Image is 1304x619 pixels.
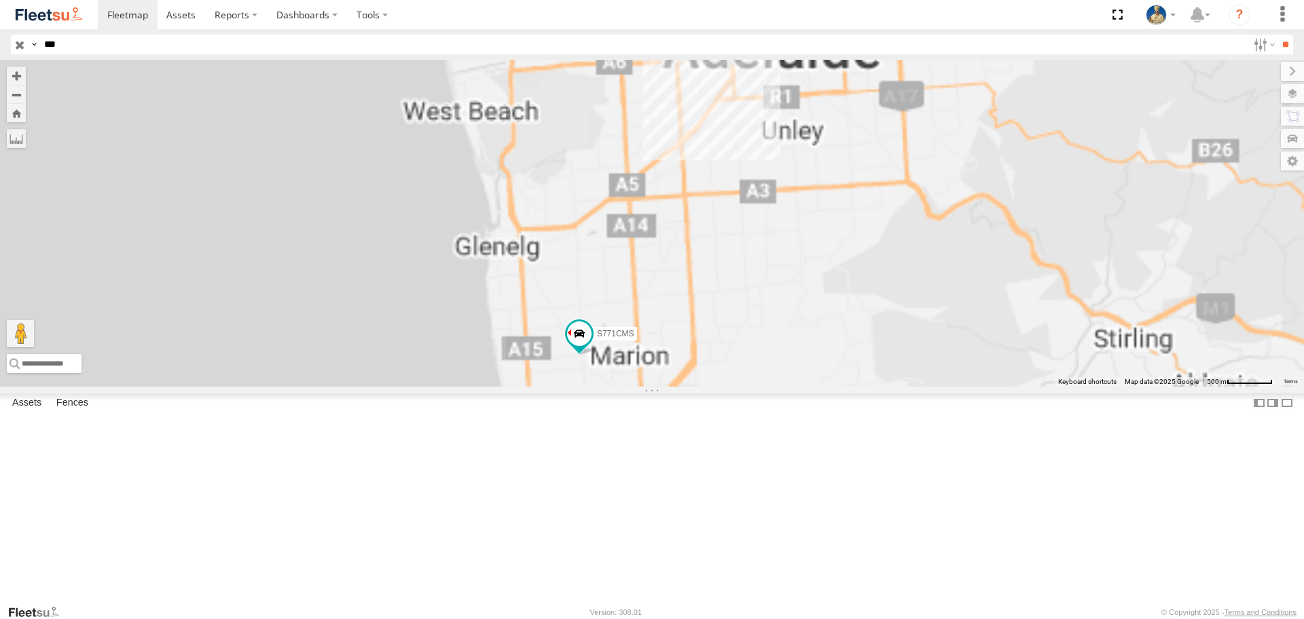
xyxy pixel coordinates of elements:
label: Dock Summary Table to the Right [1266,393,1280,413]
i: ? [1229,4,1250,26]
label: Dock Summary Table to the Left [1252,393,1266,413]
div: Version: 308.01 [590,608,642,616]
label: Map Settings [1281,152,1304,171]
label: Assets [5,394,48,413]
button: Zoom Home [7,104,26,122]
button: Zoom in [7,67,26,85]
label: Measure [7,129,26,148]
label: Hide Summary Table [1280,393,1294,413]
div: Matt Draper [1141,5,1180,25]
a: Visit our Website [7,605,70,619]
img: fleetsu-logo-horizontal.svg [14,5,84,24]
a: Terms and Conditions [1225,608,1297,616]
div: © Copyright 2025 - [1161,608,1297,616]
label: Fences [50,394,95,413]
button: Zoom out [7,85,26,104]
span: Map data ©2025 Google [1125,378,1199,385]
span: S771CMS [597,329,634,338]
button: Map scale: 500 m per 64 pixels [1203,377,1277,387]
label: Search Filter Options [1248,35,1278,54]
button: Keyboard shortcuts [1058,377,1117,387]
label: Search Query [29,35,39,54]
a: Terms (opens in new tab) [1284,378,1298,384]
button: Drag Pegman onto the map to open Street View [7,320,34,347]
span: 500 m [1207,378,1227,385]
